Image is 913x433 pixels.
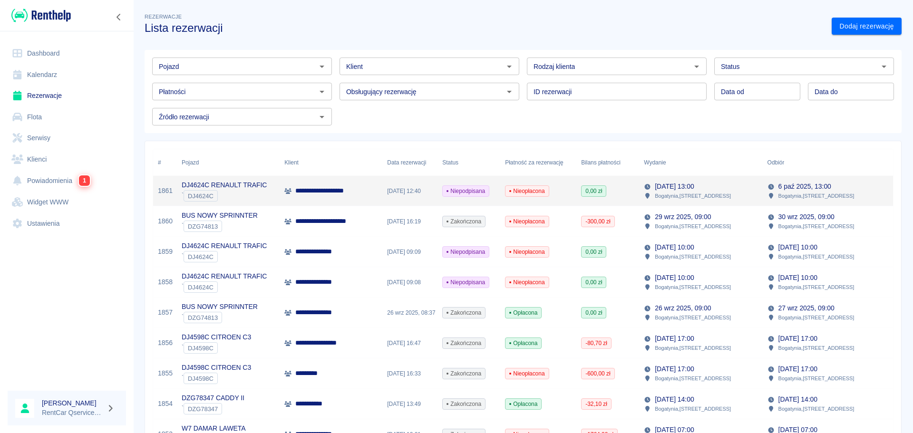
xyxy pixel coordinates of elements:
[8,192,126,213] a: Widget WWW
[500,149,576,176] div: Płatność za rezerwację
[182,332,251,342] p: DJ4598C CITROEN C3
[315,85,329,98] button: Otwórz
[767,149,785,176] div: Odbiór
[582,339,611,347] span: -80,70 zł
[505,187,548,195] span: Nieopłacona
[382,206,437,237] div: [DATE] 16:19
[778,182,831,192] p: 6 paź 2025, 13:00
[505,278,548,287] span: Nieopłacona
[177,149,280,176] div: Pojazd
[182,241,267,251] p: DJ4624C RENAULT TRAFIC
[778,303,835,313] p: 27 wrz 2025, 09:00
[182,393,244,403] p: DZG78347 CADDY II
[79,175,90,186] span: 1
[655,395,694,404] p: [DATE] 14:00
[182,281,267,293] div: `
[112,11,126,23] button: Zwiń nawigację
[382,298,437,328] div: 26 wrz 2025, 08:37
[655,303,711,313] p: 26 wrz 2025, 09:00
[655,252,731,261] p: Bogatynia , [STREET_ADDRESS]
[8,106,126,128] a: Flota
[576,149,639,176] div: Bilans płatności
[158,186,173,196] a: 1861
[505,308,541,317] span: Opłacona
[315,110,329,124] button: Otwórz
[582,248,606,256] span: 0,00 zł
[382,237,437,267] div: [DATE] 09:09
[582,217,614,226] span: -300,00 zł
[184,345,217,352] span: DJ4598C
[714,83,800,100] input: DD.MM.YYYY
[184,223,222,230] span: DZG74813
[8,213,126,234] a: Ustawienia
[184,375,217,382] span: DJ4598C
[42,398,103,408] h6: [PERSON_NAME]
[778,404,855,413] p: Bogatynia , [STREET_ADDRESS]
[158,368,173,378] a: 1855
[280,149,382,176] div: Klient
[158,277,173,287] a: 1858
[443,369,485,378] span: Zakończona
[581,149,621,176] div: Bilans płatności
[153,149,177,176] div: #
[832,18,902,35] a: Dodaj rezerwację
[778,222,855,231] p: Bogatynia , [STREET_ADDRESS]
[443,400,485,408] span: Zakończona
[778,192,855,200] p: Bogatynia , [STREET_ADDRESS]
[582,278,606,287] span: 0,00 zł
[778,395,817,404] p: [DATE] 14:00
[443,339,485,347] span: Zakończona
[315,60,329,73] button: Otwórz
[505,339,541,347] span: Opłacona
[877,60,891,73] button: Otwórz
[505,149,563,176] div: Płatność za rezerwację
[184,253,217,260] span: DJ4624C
[182,251,267,262] div: `
[644,149,666,176] div: Wydanie
[655,334,694,344] p: [DATE] 17:00
[182,363,251,373] p: DJ4598C CITROEN C3
[184,314,222,321] span: DZG74813
[382,149,437,176] div: Data rezerwacji
[284,149,299,176] div: Klient
[655,344,731,352] p: Bogatynia , [STREET_ADDRESS]
[505,369,548,378] span: Nieopłacona
[182,403,244,414] div: `
[503,85,516,98] button: Otwórz
[182,342,251,354] div: `
[639,149,762,176] div: Wydanie
[778,313,855,322] p: Bogatynia , [STREET_ADDRESS]
[443,278,489,287] span: Niepodpisana
[763,149,886,176] div: Odbiór
[437,149,500,176] div: Status
[8,64,126,86] a: Kalendarz
[158,338,173,348] a: 1856
[655,364,694,374] p: [DATE] 17:00
[158,308,173,318] a: 1857
[505,217,548,226] span: Nieopłacona
[778,364,817,374] p: [DATE] 17:00
[182,312,258,323] div: `
[42,408,103,418] p: RentCar Qservice Damar Parts
[11,8,71,23] img: Renthelp logo
[158,247,173,257] a: 1859
[778,344,855,352] p: Bogatynia , [STREET_ADDRESS]
[655,313,731,322] p: Bogatynia , [STREET_ADDRESS]
[182,271,267,281] p: DJ4624C RENAULT TRAFIC
[182,302,258,312] p: BUS NOWY SPRINNTER
[655,182,694,192] p: [DATE] 13:00
[443,217,485,226] span: Zakończona
[778,273,817,283] p: [DATE] 10:00
[778,283,855,291] p: Bogatynia , [STREET_ADDRESS]
[158,399,173,409] a: 1854
[182,190,267,202] div: `
[778,242,817,252] p: [DATE] 10:00
[690,60,703,73] button: Otwórz
[158,149,161,176] div: #
[8,127,126,149] a: Serwisy
[655,222,731,231] p: Bogatynia , [STREET_ADDRESS]
[8,43,126,64] a: Dashboard
[8,170,126,192] a: Powiadomienia1
[184,192,217,200] span: DJ4624C
[182,149,199,176] div: Pojazd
